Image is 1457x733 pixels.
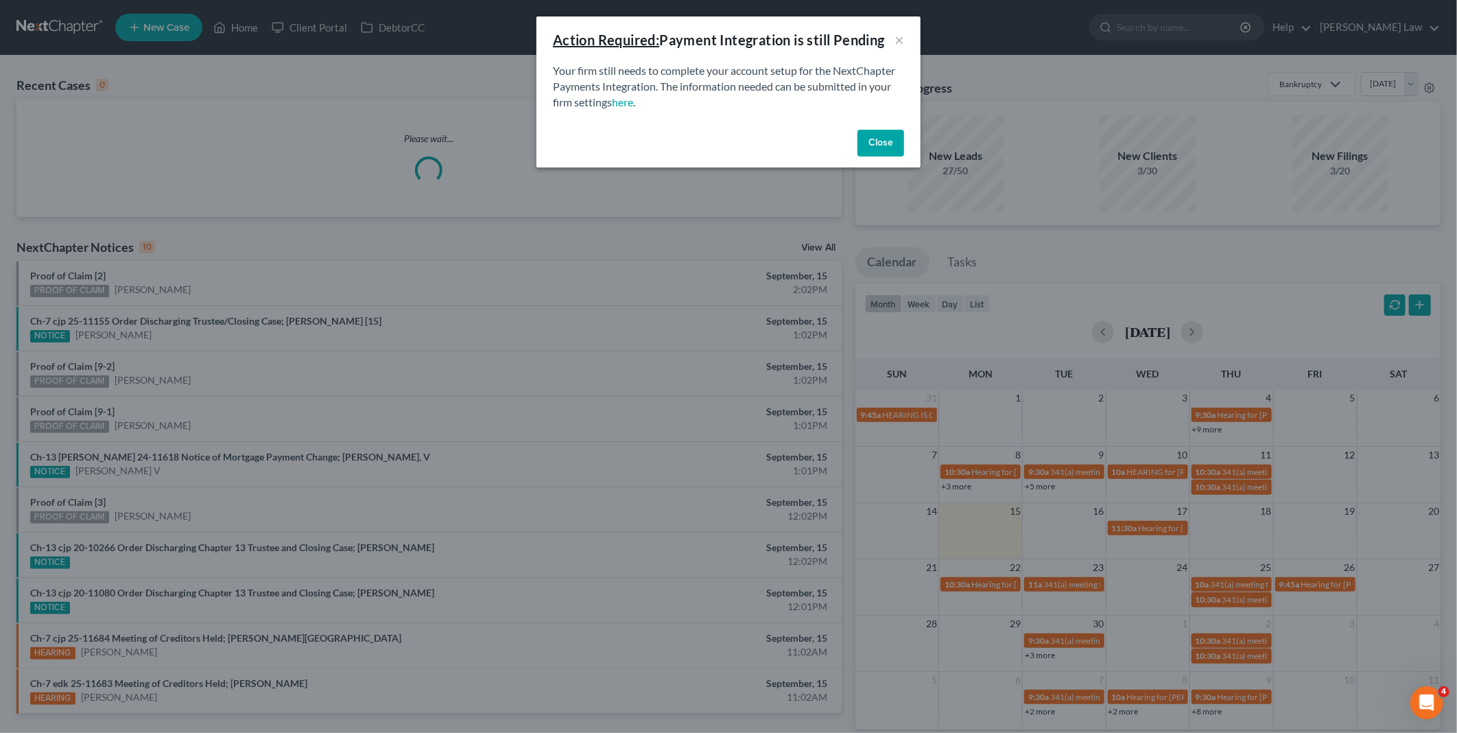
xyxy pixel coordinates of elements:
[553,63,904,110] p: Your firm still needs to complete your account setup for the NextChapter Payments Integration. Th...
[895,32,904,48] button: ×
[553,32,659,48] u: Action Required:
[612,95,633,108] a: here
[553,30,885,49] div: Payment Integration is still Pending
[1438,686,1449,697] span: 4
[1410,686,1443,719] iframe: Intercom live chat
[857,130,904,157] button: Close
